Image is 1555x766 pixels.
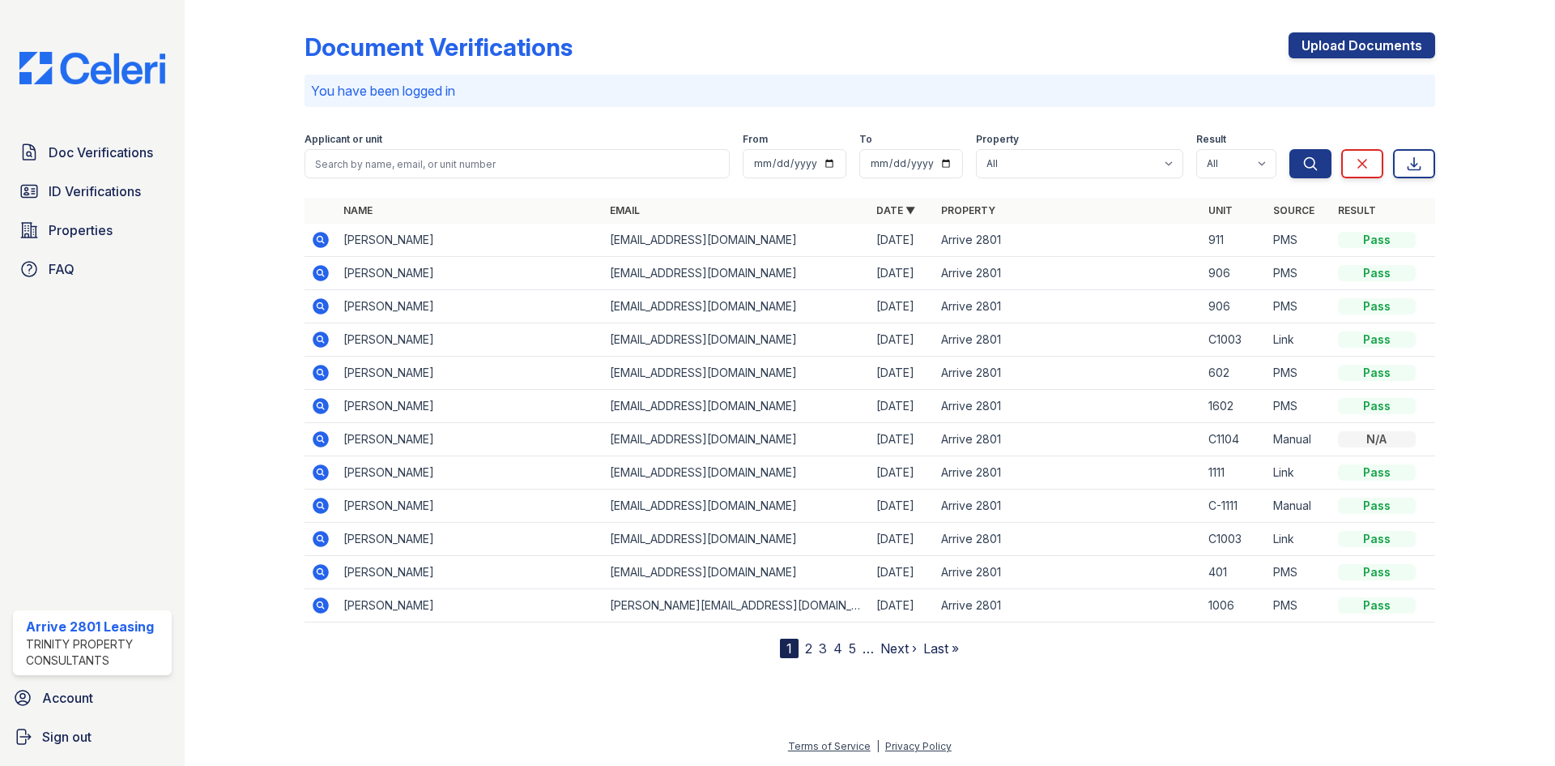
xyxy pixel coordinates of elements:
td: [EMAIL_ADDRESS][DOMAIN_NAME] [603,390,870,423]
td: [PERSON_NAME] [337,323,603,357]
td: 602 [1202,357,1267,390]
a: Account [6,682,178,714]
span: ID Verifications [49,182,141,201]
td: [PERSON_NAME] [337,357,603,390]
span: … [863,639,874,658]
label: Property [976,133,1019,146]
a: Properties [13,214,172,246]
td: PMS [1267,357,1331,390]
td: [PERSON_NAME] [337,456,603,490]
a: Privacy Policy [885,740,952,752]
td: Arrive 2801 [935,224,1201,257]
td: 906 [1202,290,1267,323]
td: 911 [1202,224,1267,257]
div: Pass [1338,232,1416,248]
div: Trinity Property Consultants [26,636,165,669]
td: PMS [1267,290,1331,323]
a: Property [941,204,995,216]
div: Pass [1338,298,1416,315]
a: Terms of Service [788,740,871,752]
a: 3 [819,640,827,657]
a: Upload Documents [1289,32,1435,58]
td: C-1111 [1202,490,1267,523]
span: Account [42,688,93,708]
td: C1003 [1202,323,1267,357]
td: [EMAIL_ADDRESS][DOMAIN_NAME] [603,257,870,290]
td: [PERSON_NAME] [337,490,603,523]
div: Pass [1338,265,1416,281]
div: Pass [1338,464,1416,481]
div: Pass [1338,498,1416,514]
td: [EMAIL_ADDRESS][DOMAIN_NAME] [603,357,870,390]
p: You have been logged in [311,81,1429,101]
td: Link [1267,456,1331,490]
div: Pass [1338,365,1416,381]
input: Search by name, email, or unit number [305,149,730,178]
td: 401 [1202,556,1267,589]
td: [EMAIL_ADDRESS][DOMAIN_NAME] [603,323,870,357]
div: N/A [1338,431,1416,447]
label: Result [1196,133,1226,146]
a: Sign out [6,721,178,753]
td: Arrive 2801 [935,390,1201,423]
td: C1003 [1202,523,1267,556]
td: Arrive 2801 [935,423,1201,456]
td: [PERSON_NAME] [337,390,603,423]
div: | [876,740,880,752]
td: [EMAIL_ADDRESS][DOMAIN_NAME] [603,224,870,257]
td: 1111 [1202,456,1267,490]
td: [DATE] [870,523,935,556]
td: [PERSON_NAME] [337,589,603,623]
span: FAQ [49,259,75,279]
td: [DATE] [870,357,935,390]
a: Source [1273,204,1314,216]
td: C1104 [1202,423,1267,456]
td: [DATE] [870,456,935,490]
td: 1006 [1202,589,1267,623]
td: [PERSON_NAME] [337,423,603,456]
td: [PERSON_NAME] [337,257,603,290]
td: [DATE] [870,423,935,456]
a: Name [343,204,373,216]
span: Sign out [42,727,92,747]
a: Last » [923,640,959,657]
td: 1602 [1202,390,1267,423]
a: Email [610,204,640,216]
td: [DATE] [870,490,935,523]
td: [DATE] [870,224,935,257]
td: [EMAIL_ADDRESS][DOMAIN_NAME] [603,423,870,456]
div: Document Verifications [305,32,573,62]
td: Link [1267,523,1331,556]
div: Arrive 2801 Leasing [26,617,165,636]
td: [PERSON_NAME][EMAIL_ADDRESS][DOMAIN_NAME] [603,589,870,623]
td: [EMAIL_ADDRESS][DOMAIN_NAME] [603,290,870,323]
a: 5 [849,640,856,657]
td: PMS [1267,224,1331,257]
td: Arrive 2801 [935,490,1201,523]
td: Arrive 2801 [935,257,1201,290]
td: 906 [1202,257,1267,290]
td: [EMAIL_ADDRESS][DOMAIN_NAME] [603,490,870,523]
td: Arrive 2801 [935,456,1201,490]
td: [EMAIL_ADDRESS][DOMAIN_NAME] [603,523,870,556]
a: Doc Verifications [13,136,172,169]
td: Arrive 2801 [935,589,1201,623]
td: Arrive 2801 [935,556,1201,589]
td: PMS [1267,257,1331,290]
td: PMS [1267,390,1331,423]
a: Next › [880,640,917,657]
a: FAQ [13,253,172,285]
td: PMS [1267,589,1331,623]
td: Manual [1267,490,1331,523]
div: Pass [1338,531,1416,547]
a: 4 [833,640,842,657]
td: Manual [1267,423,1331,456]
label: From [743,133,768,146]
div: 1 [780,639,799,658]
td: Arrive 2801 [935,357,1201,390]
td: [PERSON_NAME] [337,523,603,556]
a: ID Verifications [13,175,172,208]
td: [PERSON_NAME] [337,556,603,589]
td: [DATE] [870,390,935,423]
td: [DATE] [870,290,935,323]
